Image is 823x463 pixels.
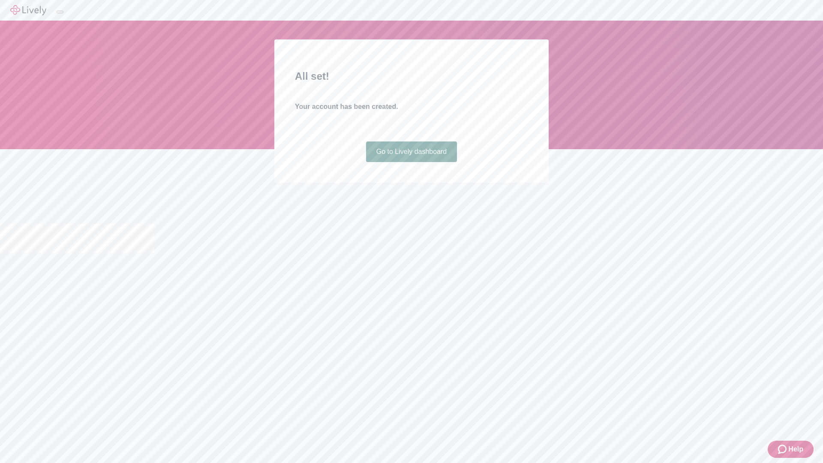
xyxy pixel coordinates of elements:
[295,69,528,84] h2: All set!
[57,11,63,13] button: Log out
[366,141,457,162] a: Go to Lively dashboard
[10,5,46,15] img: Lively
[778,444,788,454] svg: Zendesk support icon
[788,444,803,454] span: Help
[295,102,528,112] h4: Your account has been created.
[768,441,814,458] button: Zendesk support iconHelp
